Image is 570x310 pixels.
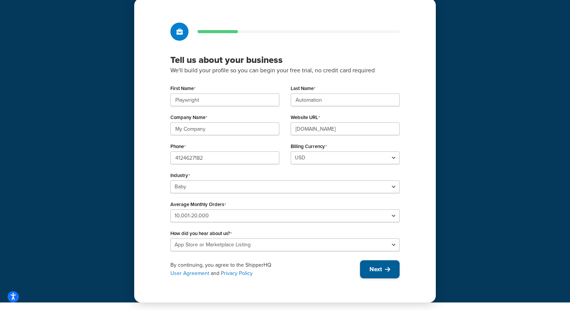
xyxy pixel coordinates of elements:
div: By continuing, you agree to the ShipperHQ and [170,261,360,278]
label: Industry [170,173,190,179]
label: Average Monthly Orders [170,202,226,208]
p: We'll build your profile so you can begin your free trial, no credit card required [170,66,400,75]
label: How did you hear about us? [170,231,232,237]
a: User Agreement [170,269,209,277]
label: Billing Currency [291,144,327,150]
label: Website URL [291,115,320,121]
label: Company Name [170,115,207,121]
a: Privacy Policy [221,269,253,277]
label: Last Name [291,86,316,92]
label: Phone [170,144,186,150]
button: Next [360,260,400,278]
label: First Name [170,86,196,92]
h3: Tell us about your business [170,54,400,66]
span: Next [369,265,382,273]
